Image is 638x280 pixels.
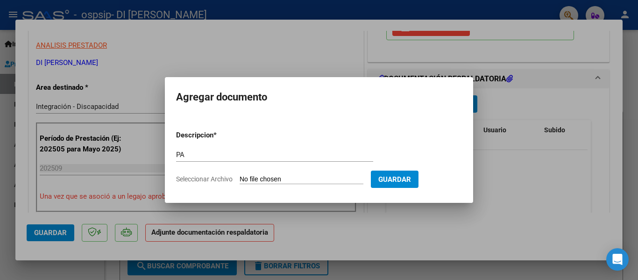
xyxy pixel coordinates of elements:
button: Guardar [371,171,418,188]
h2: Agregar documento [176,88,462,106]
span: Guardar [378,175,411,184]
p: Descripcion [176,130,262,141]
div: Open Intercom Messenger [606,248,629,271]
span: Seleccionar Archivo [176,175,233,183]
